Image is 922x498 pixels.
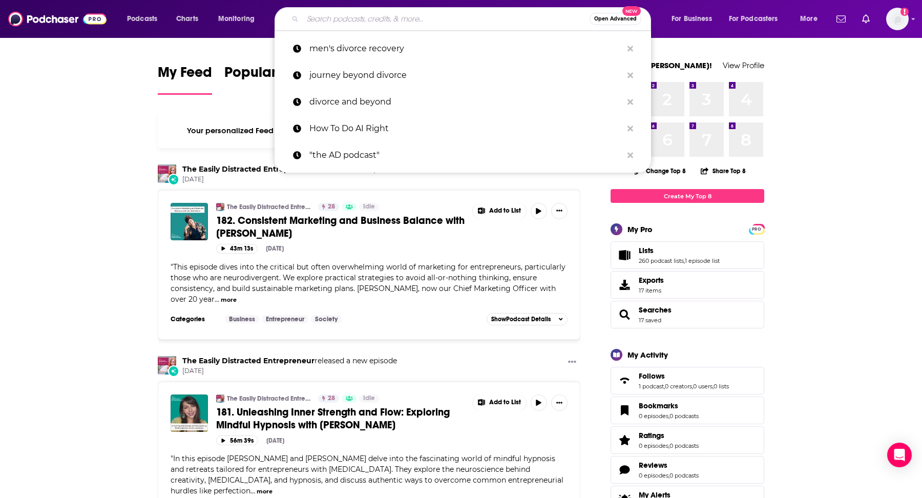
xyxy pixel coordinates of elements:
a: 28 [318,203,339,211]
a: 0 podcasts [669,442,699,449]
p: "the AD podcast" [309,142,622,169]
a: Entrepreneur [262,315,308,323]
button: Show More Button [473,395,526,411]
div: My Activity [627,350,668,360]
a: men's divorce recovery [275,35,651,62]
div: Search podcasts, credits, & more... [284,7,661,31]
span: Searches [611,301,764,328]
a: divorce and beyond [275,89,651,115]
h3: released a new episode [182,164,397,174]
a: 0 episodes [639,442,668,449]
a: Podchaser - Follow, Share and Rate Podcasts [8,9,107,29]
a: Show notifications dropdown [858,10,874,28]
span: For Podcasters [729,12,778,26]
a: The Easily Distracted Entrepreneur [182,164,315,174]
a: 17 saved [639,317,661,324]
a: 181. Unleashing Inner Strength and Flow: Exploring Mindful Hypnosis with [PERSON_NAME] [216,406,465,431]
div: Your personalized Feed is curated based on the Podcasts, Creators, Users, and Lists that you Follow. [158,113,580,148]
a: 0 creators [665,383,692,390]
img: The Easily Distracted Entrepreneur [216,203,224,211]
span: Exports [614,278,635,292]
a: Searches [639,305,672,315]
a: Charts [170,11,204,27]
a: Show notifications dropdown [832,10,850,28]
span: Charts [176,12,198,26]
span: Monitoring [218,12,255,26]
a: The Easily Distracted Entrepreneur [227,395,311,403]
span: New [622,6,641,16]
span: " [171,454,563,495]
button: Show More Button [551,203,568,219]
span: Bookmarks [611,397,764,424]
span: 181. Unleashing Inner Strength and Flow: Exploring Mindful Hypnosis with [PERSON_NAME] [216,406,450,431]
button: Show More Button [551,395,568,411]
span: , [668,412,669,420]
a: Popular Feed [224,64,311,95]
button: open menu [211,11,268,27]
span: , [684,257,685,264]
p: How To Do AI Right [309,115,622,142]
button: Show More Button [564,356,580,369]
div: New Episode [168,174,179,185]
button: Show profile menu [886,8,909,30]
p: journey beyond divorce [309,62,622,89]
span: Popular Feed [224,64,311,87]
a: 260 podcast lists [639,257,684,264]
div: New Episode [168,365,179,377]
img: 181. Unleashing Inner Strength and Flow: Exploring Mindful Hypnosis with Dr. Liz Slonena [171,395,208,432]
span: Idle [363,202,375,212]
span: , [664,383,665,390]
button: 43m 13s [216,244,258,254]
svg: Add a profile image [900,8,909,16]
a: 0 episodes [639,412,668,420]
p: men's divorce recovery [309,35,622,62]
img: The Easily Distracted Entrepreneur [216,395,224,403]
span: ... [250,486,255,495]
a: Exports [611,271,764,299]
a: How To Do AI Right [275,115,651,142]
span: [DATE] [182,367,397,376]
button: open menu [793,11,830,27]
span: Follows [639,371,665,381]
button: more [257,487,273,496]
span: Exports [639,276,664,285]
div: [DATE] [266,437,284,444]
span: Lists [611,241,764,269]
span: Bookmarks [639,401,678,410]
a: 1 podcast [639,383,664,390]
img: The Easily Distracted Entrepreneur [158,356,176,375]
button: open menu [120,11,171,27]
a: 0 podcasts [669,412,699,420]
span: Add to List [489,399,521,406]
a: Idle [359,395,379,403]
a: Searches [614,307,635,322]
span: " [171,262,565,304]
span: ... [215,295,219,304]
a: Welcome [PERSON_NAME]! [611,60,712,70]
button: more [221,296,237,304]
div: [DATE] [266,245,284,252]
a: The Easily Distracted Entrepreneur [227,203,311,211]
button: Show More Button [473,203,526,219]
button: Change Top 8 [628,164,692,177]
span: Podcasts [127,12,157,26]
a: Create My Top 8 [611,189,764,203]
span: , [668,442,669,449]
a: Lists [639,246,720,255]
span: Lists [639,246,654,255]
div: My Pro [627,224,653,234]
a: journey beyond divorce [275,62,651,89]
a: 182. Consistent Marketing and Business Balance with [PERSON_NAME] [216,214,465,240]
span: Reviews [639,461,667,470]
span: More [800,12,818,26]
button: ShowPodcast Details [487,313,568,325]
a: Society [311,315,342,323]
p: divorce and beyond [309,89,622,115]
a: Reviews [639,461,699,470]
span: Reviews [611,456,764,484]
a: 1 episode list [685,257,720,264]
